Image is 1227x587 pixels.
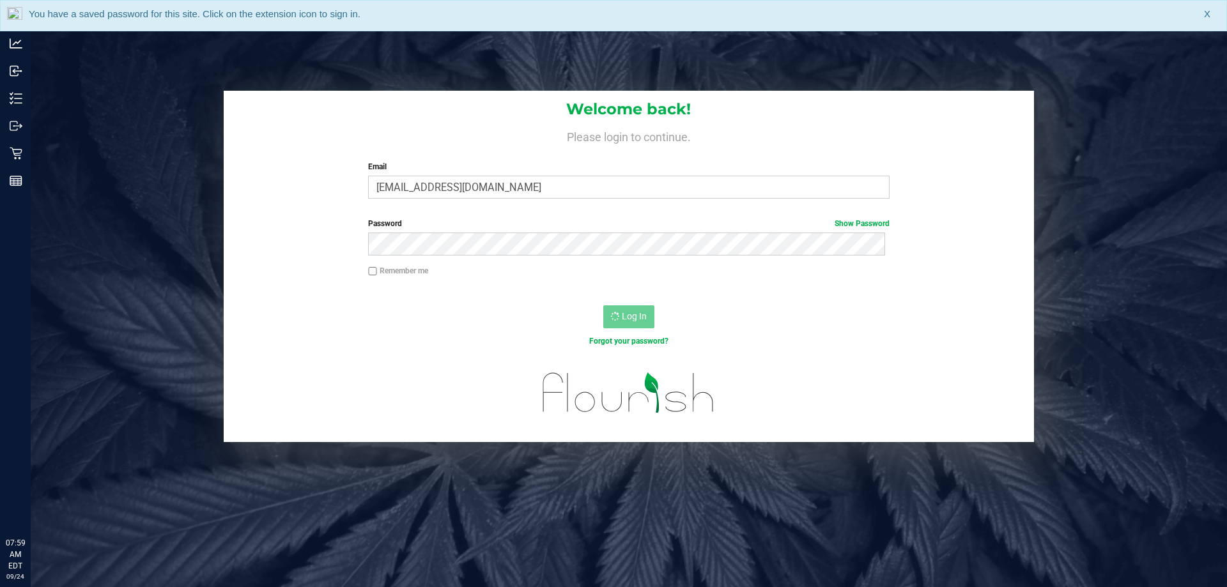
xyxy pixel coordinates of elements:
[10,174,22,187] inline-svg: Reports
[622,311,647,321] span: Log In
[29,8,360,19] span: You have a saved password for this site. Click on the extension icon to sign in.
[10,37,22,50] inline-svg: Analytics
[589,337,668,346] a: Forgot your password?
[6,572,25,581] p: 09/24
[368,265,428,277] label: Remember me
[6,537,25,572] p: 07:59 AM EDT
[10,119,22,132] inline-svg: Outbound
[224,128,1034,143] h4: Please login to continue.
[368,267,377,276] input: Remember me
[368,161,889,172] label: Email
[10,92,22,105] inline-svg: Inventory
[368,219,402,228] span: Password
[224,101,1034,118] h1: Welcome back!
[603,305,654,328] button: Log In
[10,147,22,160] inline-svg: Retail
[7,7,22,24] img: notLoggedInIcon.png
[835,219,890,228] a: Show Password
[10,65,22,77] inline-svg: Inbound
[527,360,730,425] img: flourish_logo.svg
[1204,7,1210,22] span: X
